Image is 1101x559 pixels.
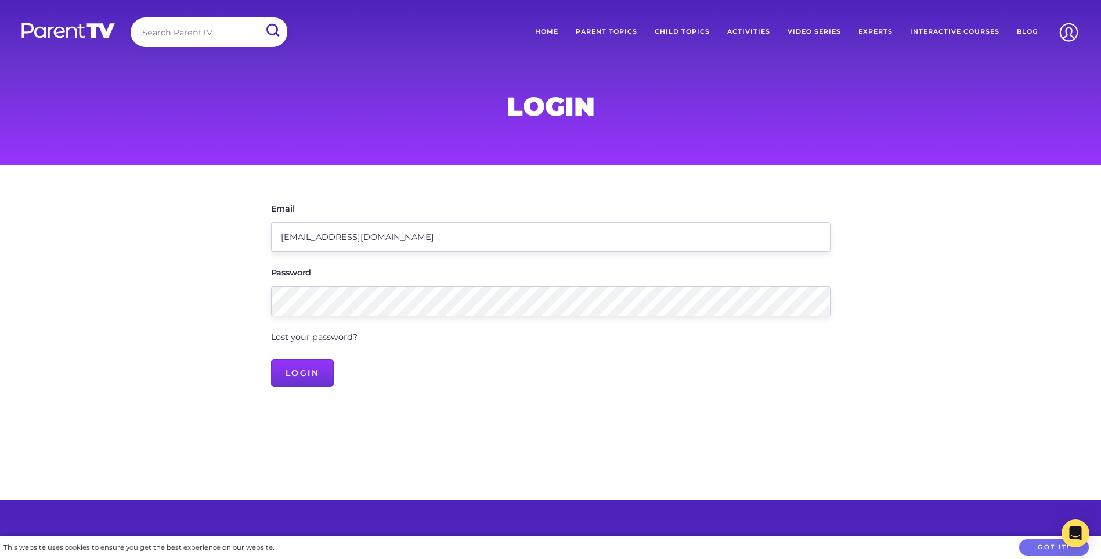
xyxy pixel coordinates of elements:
img: Account [1054,17,1084,47]
button: Got it! [1019,539,1089,556]
h1: Login [271,95,831,118]
input: Submit [257,17,287,44]
a: Experts [850,17,901,46]
label: Password [271,268,312,277]
a: Parent Topics [567,17,646,46]
a: Child Topics [646,17,719,46]
a: Activities [719,17,779,46]
a: Lost your password? [271,332,358,342]
input: Search ParentTV [131,17,287,47]
a: Home [526,17,567,46]
div: This website uses cookies to ensure you get the best experience on our website. [3,542,274,554]
a: Interactive Courses [901,17,1008,46]
label: Email [271,205,295,213]
a: Video Series [779,17,850,46]
div: Open Intercom Messenger [1062,519,1089,547]
img: parenttv-logo-white.4c85aaf.svg [20,22,116,39]
input: Login [271,359,334,387]
a: Blog [1008,17,1046,46]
